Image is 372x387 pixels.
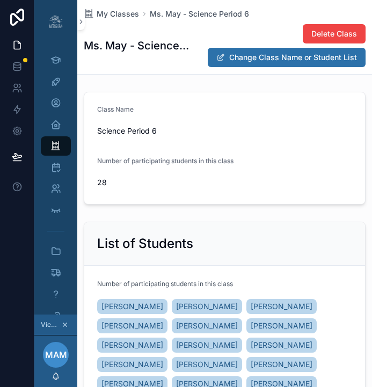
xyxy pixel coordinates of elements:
span: Class Name [97,105,134,113]
a: [PERSON_NAME] [97,357,167,372]
span: [PERSON_NAME] [176,301,238,312]
img: App logo [47,13,64,30]
span: [PERSON_NAME] [101,340,163,351]
span: [PERSON_NAME] [251,301,312,312]
a: [PERSON_NAME] [246,318,317,333]
a: [PERSON_NAME] [246,357,317,372]
a: [PERSON_NAME] [172,357,242,372]
span: [PERSON_NAME] [176,340,238,351]
a: [PERSON_NAME] [97,299,167,314]
span: Viewing as [PERSON_NAME] [PERSON_NAME] [41,320,59,329]
h1: Ms. May - Science Period 6 [84,38,189,53]
span: MAM [45,348,67,361]
span: 28 [97,177,352,188]
span: [PERSON_NAME] [101,301,163,312]
a: [PERSON_NAME] [172,338,242,353]
span: [PERSON_NAME] [101,320,163,331]
span: [PERSON_NAME] [176,320,238,331]
h2: List of Students [97,235,193,252]
a: [PERSON_NAME] [172,318,242,333]
a: Ms. May - Science Period 6 [150,9,249,19]
span: [PERSON_NAME] [251,340,312,351]
span: My Classes [97,9,139,19]
span: [PERSON_NAME] [251,320,312,331]
a: [PERSON_NAME] [97,338,167,353]
span: [PERSON_NAME] [251,359,312,370]
a: [PERSON_NAME] [246,338,317,353]
a: [PERSON_NAME] [246,299,317,314]
span: [PERSON_NAME] [176,359,238,370]
a: My Classes [84,9,139,19]
button: Delete Class [303,24,366,43]
a: [PERSON_NAME] [97,318,167,333]
span: Science Period 6 [97,126,352,136]
div: scrollable content [34,43,77,315]
a: [PERSON_NAME] [172,299,242,314]
span: Delete Class [311,28,357,39]
button: Change Class Name or Student List [208,48,366,67]
span: [PERSON_NAME] [101,359,163,370]
span: Number of participating students in this class [97,157,234,165]
span: Number of participating students in this class [97,280,233,288]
